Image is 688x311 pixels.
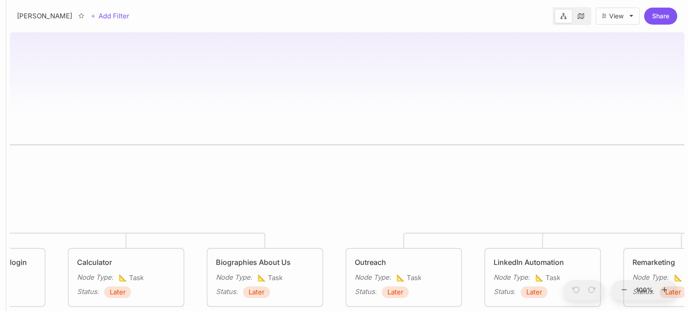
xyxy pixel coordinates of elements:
div: View [609,13,623,20]
button: Add Filter [90,11,129,21]
i: 📐 [258,273,268,282]
div: LinkedIn AutomationNode Type:📐TaskStatus:Later [484,247,602,307]
div: OutreachNode Type:📐TaskStatus:Later [345,247,463,307]
button: 100% [634,280,655,301]
span: Task [119,273,144,283]
div: Biographies About UsNode Type:📐TaskStatus:Later [206,247,324,307]
div: Calculator [77,257,176,268]
button: Share [644,8,677,25]
span: Later [526,287,542,298]
div: Biographies About Us [216,257,314,268]
span: Task [258,273,283,283]
button: View [596,8,640,25]
div: Node Type : [494,272,530,283]
div: Status : [494,286,516,297]
div: [PERSON_NAME] [17,11,72,21]
span: Task [535,273,560,283]
div: CalculatorNode Type:📐TaskStatus:Later [68,247,185,307]
div: Status : [77,286,99,297]
div: Node Type : [632,272,669,283]
span: Add Filter [96,11,129,21]
i: 📐 [396,273,407,282]
span: Later [110,287,126,298]
div: Node Type : [77,272,113,283]
div: Node Type : [216,272,252,283]
span: Task [396,273,421,283]
span: Later [249,287,265,298]
div: Status : [216,286,238,297]
div: Status : [355,286,377,297]
i: 📐 [119,273,129,282]
i: 📐 [674,273,684,282]
i: 📐 [535,273,546,282]
span: Later [387,287,404,298]
div: Node Type : [355,272,391,283]
div: Outreach [355,257,453,268]
div: LinkedIn Automation [494,257,592,268]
